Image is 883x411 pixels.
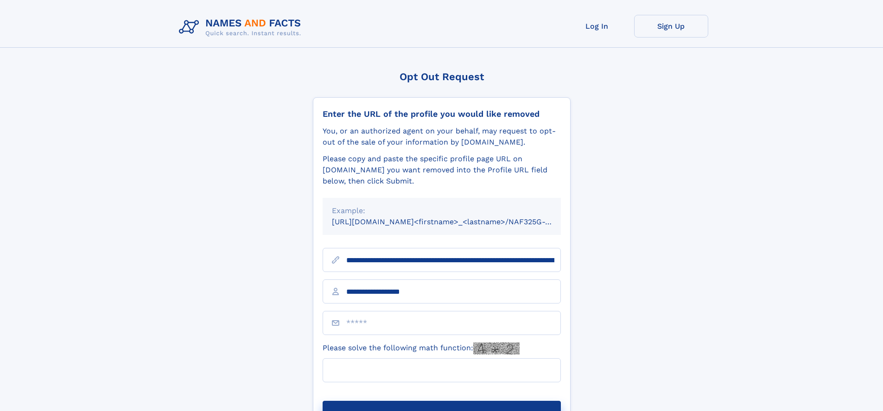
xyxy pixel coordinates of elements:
[332,217,578,226] small: [URL][DOMAIN_NAME]<firstname>_<lastname>/NAF325G-xxxxxxxx
[323,126,561,148] div: You, or an authorized agent on your behalf, may request to opt-out of the sale of your informatio...
[323,109,561,119] div: Enter the URL of the profile you would like removed
[323,153,561,187] div: Please copy and paste the specific profile page URL on [DOMAIN_NAME] you want removed into the Pr...
[323,342,520,354] label: Please solve the following math function:
[175,15,309,40] img: Logo Names and Facts
[560,15,634,38] a: Log In
[332,205,552,216] div: Example:
[634,15,708,38] a: Sign Up
[313,71,571,82] div: Opt Out Request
